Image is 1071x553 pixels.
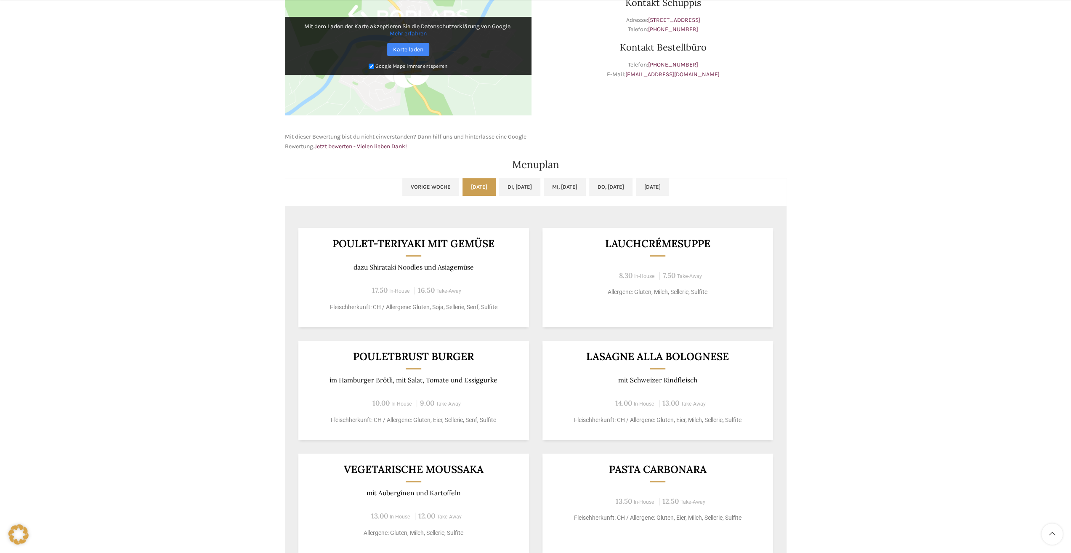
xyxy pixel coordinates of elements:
[436,288,461,294] span: Take-Away
[308,376,518,384] p: im Hamburger Brötli, mit Salat, Tomate und Essiggurke
[619,271,633,280] span: 8.30
[662,398,679,408] span: 13.00
[437,514,462,520] span: Take-Away
[308,263,518,271] p: dazu Shirataki Noodles und Asiagemüse
[648,61,698,68] a: [PHONE_NUMBER]
[372,398,390,408] span: 10.00
[418,286,435,295] span: 16.50
[625,71,720,78] a: [EMAIL_ADDRESS][DOMAIN_NAME]
[553,416,763,425] p: Fleischherkunft: CH / Allergene: Gluten, Eier, Milch, Sellerie, Sulfite
[390,514,410,520] span: In-House
[308,351,518,362] h3: Pouletbrust Burger
[616,497,632,506] span: 13.50
[389,288,410,294] span: In-House
[387,43,429,56] a: Karte laden
[634,273,655,279] span: In-House
[553,238,763,249] h3: Lauchcrémesuppe
[540,43,787,52] h3: Kontakt Bestellbüro
[314,143,407,150] a: Jetzt bewerten - Vielen lieben Dank!
[648,16,700,24] a: [STREET_ADDRESS]
[540,16,787,35] p: Adresse: Telefon:
[371,511,388,521] span: 13.00
[285,160,787,170] h2: Menuplan
[285,132,532,151] p: Mit dieser Bewertung bist du nicht einverstanden? Dann hilf uns und hinterlasse eine Google Bewer...
[636,178,669,196] a: [DATE]
[436,401,461,407] span: Take-Away
[372,286,388,295] span: 17.50
[402,178,459,196] a: Vorige Woche
[462,178,496,196] a: [DATE]
[308,238,518,249] h3: Poulet-Teriyaki mit Gemüse
[553,464,763,475] h3: Pasta Carbonara
[648,26,698,33] a: [PHONE_NUMBER]
[308,489,518,497] p: mit Auberginen und Kartoffeln
[634,401,654,407] span: In-House
[390,30,427,37] a: Mehr erfahren
[499,178,540,196] a: Di, [DATE]
[418,511,435,521] span: 12.00
[308,529,518,537] p: Allergene: Gluten, Milch, Sellerie, Sulfite
[680,499,705,505] span: Take-Away
[369,64,374,69] input: Google Maps immer entsperren
[308,303,518,312] p: Fleischherkunft: CH / Allergene: Gluten, Soja, Sellerie, Senf, Sulfite
[553,376,763,384] p: mit Schweizer Rindfleisch
[553,288,763,297] p: Allergene: Gluten, Milch, Sellerie, Sulfite
[420,398,434,408] span: 9.00
[1042,524,1063,545] a: Scroll to top button
[375,63,447,69] small: Google Maps immer entsperren
[544,178,586,196] a: Mi, [DATE]
[677,273,702,279] span: Take-Away
[291,23,526,37] p: Mit dem Laden der Karte akzeptieren Sie die Datenschutzerklärung von Google.
[308,416,518,425] p: Fleischherkunft: CH / Allergene: Gluten, Eier, Sellerie, Senf, Sulfite
[589,178,633,196] a: Do, [DATE]
[681,401,706,407] span: Take-Away
[553,513,763,522] p: Fleischherkunft: CH / Allergene: Gluten, Eier, Milch, Sellerie, Sulfite
[308,464,518,475] h3: Vegetarische Moussaka
[553,351,763,362] h3: LASAGNE ALLA BOLOGNESE
[634,499,654,505] span: In-House
[663,271,675,280] span: 7.50
[662,497,679,506] span: 12.50
[391,401,412,407] span: In-House
[540,60,787,79] p: Telefon: E-Mail:
[615,398,632,408] span: 14.00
